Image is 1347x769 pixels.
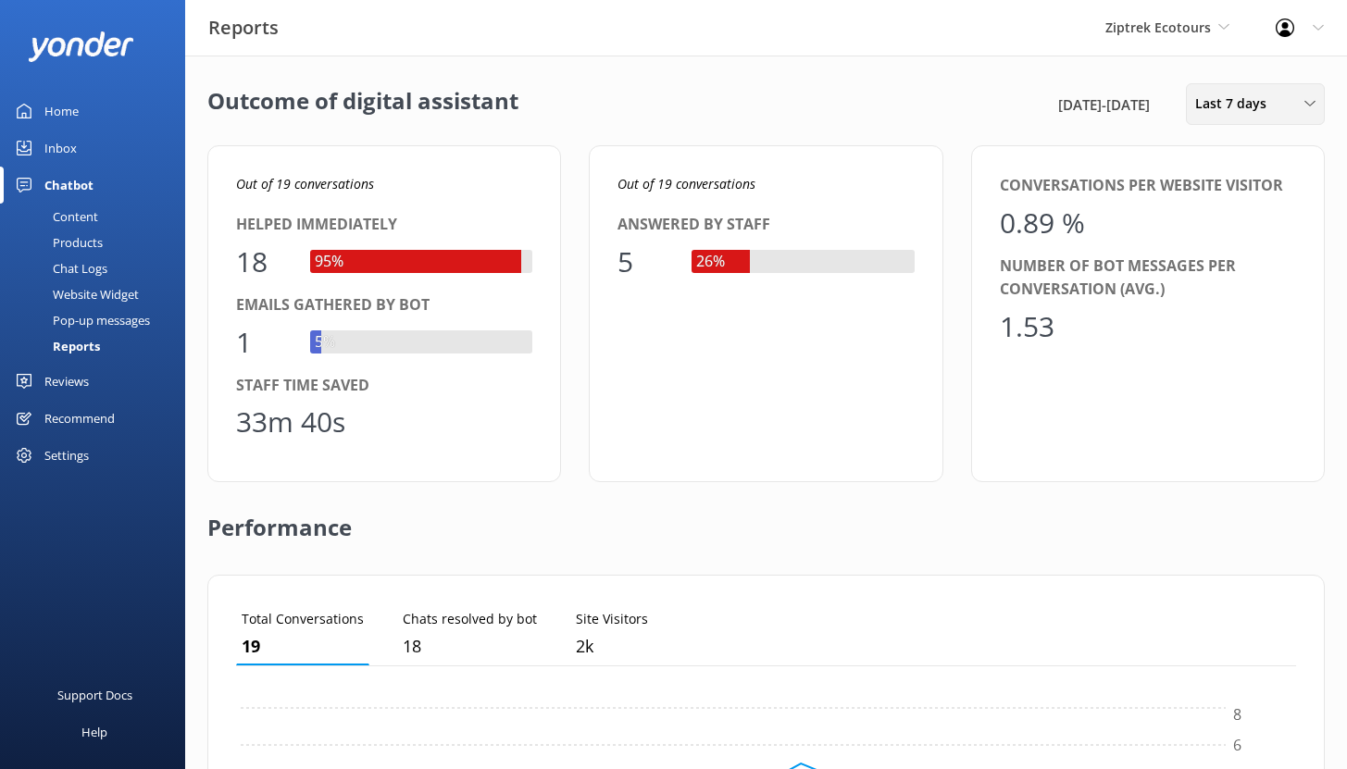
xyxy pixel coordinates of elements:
div: Recommend [44,400,115,437]
div: 1 [236,320,292,365]
div: Pop-up messages [11,307,150,333]
i: Out of 19 conversations [617,175,755,192]
div: Emails gathered by bot [236,293,532,317]
div: 0.89 % [1000,201,1085,245]
div: Conversations per website visitor [1000,174,1296,198]
span: [DATE] - [DATE] [1058,93,1150,116]
p: 18 [403,633,537,660]
div: Help [81,713,107,750]
div: 1.53 [1000,304,1055,349]
div: 26% [692,250,730,274]
a: Chat Logs [11,255,185,281]
div: Inbox [44,130,77,167]
p: 2,141 [576,633,648,660]
div: Staff time saved [236,374,532,398]
a: Pop-up messages [11,307,185,333]
div: 5% [310,330,340,354]
i: Out of 19 conversations [236,175,374,192]
a: Reports [11,333,185,359]
h2: Outcome of digital assistant [207,83,518,125]
div: Chat Logs [11,255,107,281]
div: Answered by staff [617,213,914,237]
div: Number of bot messages per conversation (avg.) [1000,254,1296,302]
div: Settings [44,437,89,474]
a: Products [11,229,185,255]
img: yonder-white-logo.png [28,31,134,62]
div: Home [44,93,79,130]
div: Helped immediately [236,213,532,237]
a: Content [11,204,185,229]
p: Site Visitors [576,609,648,629]
div: 5 [617,240,673,284]
p: 19 [242,633,364,660]
div: 95% [310,250,348,274]
div: Reports [11,333,100,359]
div: 18 [236,240,292,284]
span: Ziptrek Ecotours [1105,19,1211,36]
div: Support Docs [57,676,132,713]
div: Reviews [44,363,89,400]
div: Website Widget [11,281,139,307]
tspan: 8 [1233,705,1241,726]
span: Last 7 days [1195,93,1278,114]
h3: Reports [208,13,279,43]
tspan: 6 [1233,735,1241,755]
div: Products [11,229,103,255]
h2: Performance [207,482,352,556]
p: Total Conversations [242,609,364,629]
div: Chatbot [44,167,94,204]
div: 33m 40s [236,400,345,444]
p: Chats resolved by bot [403,609,537,629]
a: Website Widget [11,281,185,307]
div: Content [11,204,98,229]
